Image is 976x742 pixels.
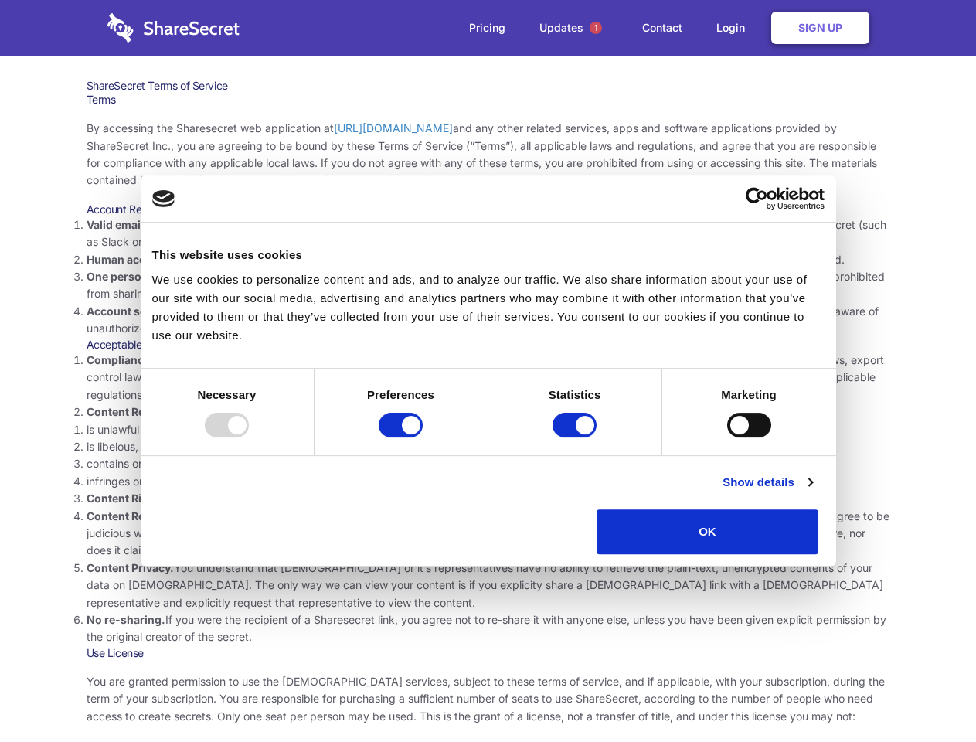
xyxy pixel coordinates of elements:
[87,79,890,93] h1: ShareSecret Terms of Service
[87,93,890,107] h3: Terms
[87,611,890,646] li: If you were the recipient of a Sharesecret link, you agree not to re-share it with anyone else, u...
[87,613,165,626] strong: No re-sharing.
[87,216,890,251] li: You must provide a valid email address, either directly, or through approved third-party integrat...
[198,388,257,401] strong: Necessary
[689,187,825,210] a: Usercentrics Cookiebot - opens in a new window
[701,4,768,52] a: Login
[152,271,825,345] div: We use cookies to personalize content and ads, and to analyze our traffic. We also share informat...
[334,121,453,134] a: [URL][DOMAIN_NAME]
[87,646,890,660] h3: Use License
[87,303,890,338] li: You are responsible for your own account security, including the security of your Sharesecret acc...
[87,203,890,216] h3: Account Requirements
[771,12,869,44] a: Sign Up
[721,388,777,401] strong: Marketing
[87,438,890,455] li: is libelous, defamatory, or fraudulent
[87,405,199,418] strong: Content Restrictions.
[367,388,434,401] strong: Preferences
[87,218,148,231] strong: Valid email.
[87,561,174,574] strong: Content Privacy.
[549,388,601,401] strong: Statistics
[87,490,890,507] li: You agree that you will use Sharesecret only to secure and share content that you have the right ...
[87,673,890,725] p: You are granted permission to use the [DEMOGRAPHIC_DATA] services, subject to these terms of serv...
[152,246,825,264] div: This website uses cookies
[87,251,890,268] li: Only human beings may create accounts. “Bot” accounts — those created by software, in an automate...
[87,270,218,283] strong: One person per account.
[87,305,180,318] strong: Account security.
[87,352,890,403] li: Your use of the Sharesecret must not violate any applicable laws, including copyright or trademar...
[87,268,890,303] li: You are not allowed to share account credentials. Each account is dedicated to the individual who...
[107,13,240,43] img: logo-wordmark-white-trans-d4663122ce5f474addd5e946df7df03e33cb6a1c49d2221995e7729f52c070b2.svg
[87,353,320,366] strong: Compliance with local laws and regulations.
[590,22,602,34] span: 1
[87,338,890,352] h3: Acceptable Use
[87,508,890,560] li: You are solely responsible for the content you share on Sharesecret, and with the people you shar...
[87,509,210,522] strong: Content Responsibility.
[597,509,818,554] button: OK
[87,421,890,438] li: is unlawful or promotes unlawful activities
[454,4,521,52] a: Pricing
[87,492,169,505] strong: Content Rights.
[87,455,890,472] li: contains or installs any active malware or exploits, or uses our platform for exploit delivery (s...
[723,473,812,492] a: Show details
[87,253,180,266] strong: Human accounts.
[627,4,698,52] a: Contact
[152,190,175,207] img: logo
[87,560,890,611] li: You understand that [DEMOGRAPHIC_DATA] or it’s representatives have no ability to retrieve the pl...
[87,403,890,490] li: You agree NOT to use Sharesecret to upload or share content that:
[87,120,890,189] p: By accessing the Sharesecret web application at and any other related services, apps and software...
[87,473,890,490] li: infringes on any proprietary right of any party, including patent, trademark, trade secret, copyr...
